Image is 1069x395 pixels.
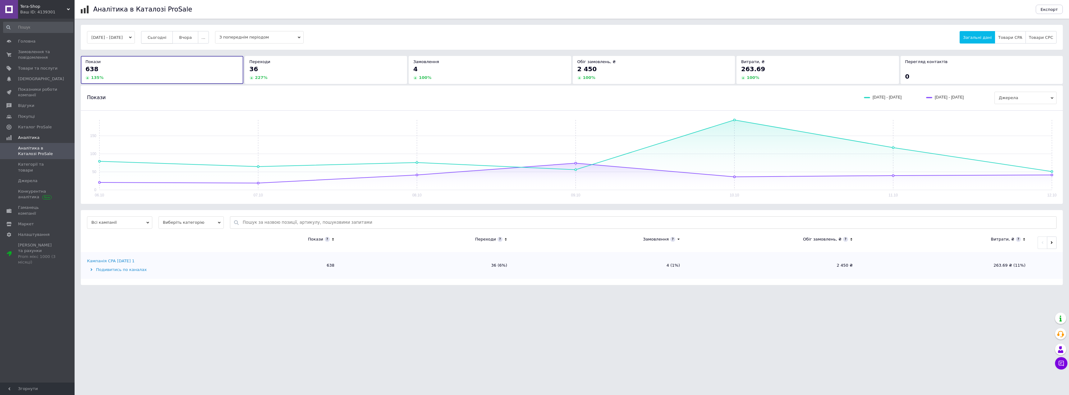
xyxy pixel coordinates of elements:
span: 36 [250,65,258,73]
text: 09.10 [571,193,580,197]
button: [DATE] - [DATE] [87,31,135,44]
span: Відгуки [18,103,34,108]
span: Гаманець компанії [18,205,57,216]
span: З попереднім періодом [215,31,304,44]
span: Аналітика [18,135,39,140]
div: Подивитись по каналах [87,267,166,273]
input: Пошук [3,22,73,33]
span: Головна [18,39,35,44]
span: 0 [905,73,910,80]
span: 4 [413,65,418,73]
button: Товари CPC [1025,31,1057,44]
button: Загальні дані [960,31,995,44]
td: 638 [168,252,341,279]
td: 2 450 ₴ [686,252,859,279]
button: Сьогодні [141,31,173,44]
span: 638 [85,65,99,73]
span: Всі кампанії [87,216,152,229]
div: Обіг замовлень, ₴ [803,237,842,242]
text: 0 [94,188,96,192]
span: 263.69 [741,65,765,73]
div: Покази [308,237,323,242]
span: 100 % [583,75,595,80]
input: Пошук за назвою позиції, артикулу, пошуковими запитами [243,217,1053,228]
span: Маркет [18,221,34,227]
button: ... [198,31,209,44]
div: Замовлення [643,237,669,242]
span: 227 % [255,75,268,80]
h1: Аналітика в Каталозі ProSale [93,6,192,13]
span: [PERSON_NAME] та рахунки [18,242,57,265]
span: Аналітика в Каталозі ProSale [18,145,57,157]
span: ... [201,35,205,40]
span: Загальні дані [963,35,992,40]
span: Покази [85,59,101,64]
span: [DEMOGRAPHIC_DATA] [18,76,64,82]
span: Покупці [18,114,35,119]
span: 100 % [419,75,431,80]
span: 2 450 [577,65,597,73]
text: 150 [90,134,96,138]
div: Prom мікс 1000 (3 місяці) [18,254,57,265]
span: Експорт [1041,7,1058,12]
button: Експорт [1036,5,1063,14]
button: Товари CPA [995,31,1025,44]
div: Кампанія CPA [DATE] 1 [87,258,135,264]
span: Переходи [250,59,270,64]
span: Товари та послуги [18,66,57,71]
text: 100 [90,152,96,156]
span: Каталог ProSale [18,124,52,130]
div: Ваш ID: 4139301 [20,9,75,15]
text: 11.10 [888,193,898,197]
span: Замовлення та повідомлення [18,49,57,60]
span: Товари CPC [1029,35,1053,40]
button: Вчора [172,31,198,44]
span: Конкурентна аналітика [18,189,57,200]
span: Джерела [18,178,37,184]
div: Переходи [475,237,496,242]
span: 135 % [91,75,103,80]
span: Показники роботи компанії [18,87,57,98]
span: Перегляд контактів [905,59,948,64]
span: Товари CPA [998,35,1022,40]
text: 10.10 [730,193,739,197]
span: Витрати, ₴ [741,59,765,64]
td: 4 (1%) [513,252,686,279]
span: Замовлення [413,59,439,64]
text: 12.10 [1047,193,1057,197]
span: Сьогодні [148,35,167,40]
text: 50 [92,170,97,174]
span: Категорії та товари [18,162,57,173]
button: Чат з покупцем [1055,357,1067,370]
text: 07.10 [254,193,263,197]
span: Покази [87,94,106,101]
td: 263.69 ₴ (11%) [859,252,1032,279]
span: 100 % [747,75,759,80]
text: 08.10 [412,193,422,197]
span: Виберіть категорію [158,216,224,229]
text: 06.10 [95,193,104,197]
span: Вчора [179,35,192,40]
span: Обіг замовлень, ₴ [577,59,616,64]
span: Tera-Shop [20,4,67,9]
span: Налаштування [18,232,50,237]
div: Витрати, ₴ [991,237,1014,242]
td: 36 (6%) [341,252,513,279]
span: Джерела [994,92,1057,104]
